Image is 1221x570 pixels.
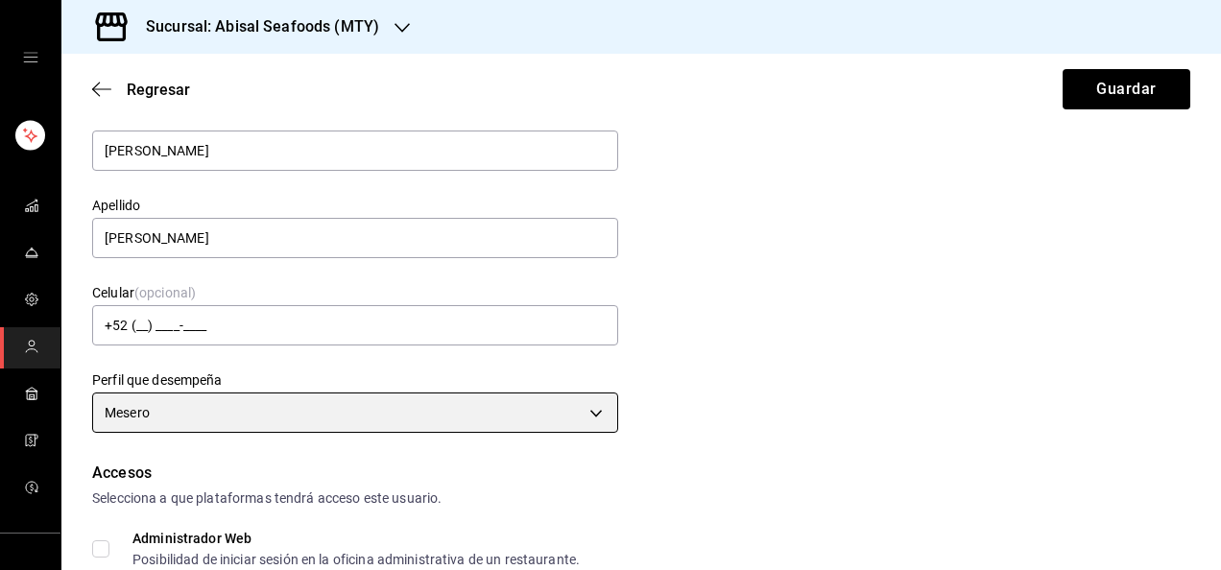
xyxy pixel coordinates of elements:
span: (opcional) [134,285,196,300]
span: Regresar [127,81,190,99]
h3: Sucursal: Abisal Seafoods (MTY) [131,15,379,38]
div: Mesero [92,392,618,433]
div: Posibilidad de iniciar sesión en la oficina administrativa de un restaurante. [132,553,580,566]
label: Celular [92,286,618,299]
button: Guardar [1063,69,1190,109]
label: Perfil que desempeña [92,373,618,387]
div: Accesos [92,462,1190,485]
button: open drawer [23,50,38,65]
div: Administrador Web [132,532,580,545]
div: Selecciona a que plataformas tendrá acceso este usuario. [92,488,1190,509]
button: Regresar [92,81,190,99]
label: Apellido [92,199,618,212]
